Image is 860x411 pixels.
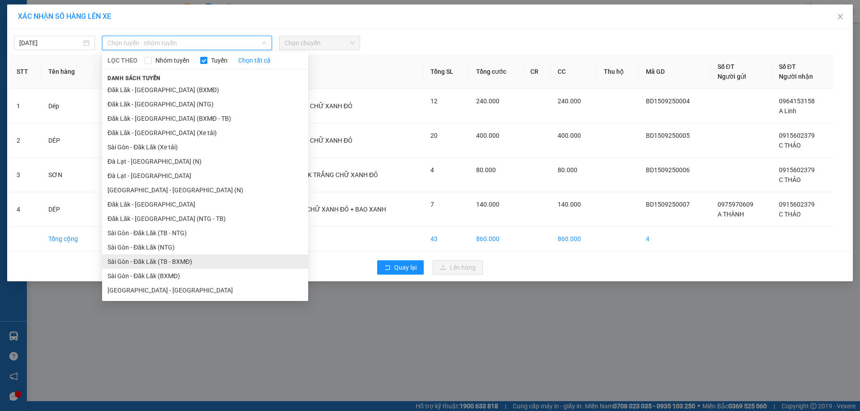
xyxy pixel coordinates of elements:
[423,227,469,251] td: 43
[102,197,308,212] li: Đăk Lăk - [GEOGRAPHIC_DATA]
[646,97,690,105] span: BD1509250004
[18,12,111,21] span: XÁC NHẬN SỐ HÀNG LÊN XE
[41,158,95,192] td: SƠN
[523,55,550,89] th: CR
[49,16,121,24] span: C Trang - 0901692888
[469,227,523,251] td: 860.000
[476,201,499,208] span: 140.000
[476,97,499,105] span: 240.000
[558,132,581,139] span: 400.000
[550,227,597,251] td: 860.000
[423,55,469,89] th: Tổng SL
[646,201,690,208] span: BD1509250007
[102,254,308,269] li: Sài Gòn - Đăk Lăk (TB - BXMĐ)
[9,158,41,192] td: 3
[639,227,710,251] td: 4
[558,97,581,105] span: 240.000
[558,166,577,174] span: 80.000
[430,166,434,174] span: 4
[9,123,41,158] td: 2
[102,140,308,154] li: Sài Gòn - Đăk Lăk (Xe tải)
[828,4,853,30] button: Close
[558,201,581,208] span: 140.000
[102,212,308,226] li: Đăk Lăk - [GEOGRAPHIC_DATA] (NTG - TB)
[377,260,424,275] button: rollbackQuay lại
[779,63,796,70] span: Số ĐT
[102,183,308,197] li: [GEOGRAPHIC_DATA] - [GEOGRAPHIC_DATA] (N)
[266,137,353,144] span: 20T BK TRẮNG CHỮ XANH ĐỎ
[779,211,801,218] span: C THẢO
[238,55,271,65] a: Chọn tất cả
[259,55,423,89] th: Ghi chú
[718,211,744,218] span: A THÀNH
[469,55,523,89] th: Tổng cước
[779,73,813,80] span: Người nhận
[41,89,95,123] td: Dép
[152,55,193,65] span: Nhóm tuyến
[95,55,121,89] th: SL
[718,73,746,80] span: Người gửi
[266,102,353,110] span: 12T BK TRẮNG CHỮ XANH ĐỎ
[284,36,355,50] span: Chọn chuyến
[262,40,267,46] span: down
[550,55,597,89] th: CC
[266,206,386,213] span: 4T BK TRẮNG CHỮ XANH ĐỎ + BAO XANH
[394,263,417,272] span: Quay lại
[102,111,308,126] li: Đăk Lăk - [GEOGRAPHIC_DATA] (BXMĐ - TB)
[49,25,123,49] span: BD1509250009 -
[430,132,438,139] span: 20
[433,260,483,275] button: uploadLên hàng
[102,97,308,111] li: Đăk Lăk - [GEOGRAPHIC_DATA] (NTG)
[718,201,753,208] span: 0975970609
[102,240,308,254] li: Sài Gòn - Đăk Lăk (NTG)
[779,176,801,183] span: C THẢO
[646,166,690,174] span: BD1509250006
[102,154,308,169] li: Đà Lạt - [GEOGRAPHIC_DATA] (N)
[65,5,111,14] span: Bình Dương
[102,74,166,82] span: Danh sách tuyến
[102,126,308,140] li: Đăk Lăk - [GEOGRAPHIC_DATA] (Xe tải)
[49,5,111,14] span: Gửi:
[779,166,815,174] span: 0915602379
[9,192,41,227] td: 4
[476,132,499,139] span: 400.000
[476,166,496,174] span: 80.000
[102,269,308,283] li: Sài Gòn - Đăk Lăk (BXMĐ)
[430,201,434,208] span: 7
[57,42,110,49] span: 13:17:21 [DATE]
[9,89,41,123] td: 1
[718,63,735,70] span: Số ĐT
[9,55,41,89] th: STT
[646,132,690,139] span: BD1509250005
[779,142,801,149] span: C THẢO
[779,132,815,139] span: 0915602379
[107,55,138,65] span: LỌC THEO
[266,171,378,178] span: 4T CHỮ ĐEN BK TRẮNG CHỮ XANH ĐỎ
[19,38,82,48] input: 15/09/2025
[430,97,438,105] span: 12
[41,192,95,227] td: DÉP
[384,264,391,271] span: rollback
[102,283,308,297] li: [GEOGRAPHIC_DATA] - [GEOGRAPHIC_DATA]
[41,227,95,251] td: Tổng cộng
[207,55,231,65] span: Tuyến
[597,55,639,89] th: Thu hộ
[18,55,114,103] strong: Nhận:
[102,226,308,240] li: Sài Gòn - Đăk Lăk (TB - NTG)
[779,97,815,105] span: 0964153158
[102,83,308,97] li: Đăk Lăk - [GEOGRAPHIC_DATA] (BXMĐ)
[779,107,796,114] span: A Linh
[107,36,267,50] span: Chọn tuyến - nhóm tuyến
[41,123,95,158] td: DÉP
[837,13,844,20] span: close
[779,201,815,208] span: 0915602379
[41,55,95,89] th: Tên hàng
[639,55,710,89] th: Mã GD
[102,169,308,183] li: Đà Lạt - [GEOGRAPHIC_DATA]
[49,34,123,49] span: luthanhnhan.tienoanh - In:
